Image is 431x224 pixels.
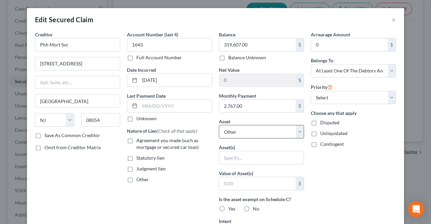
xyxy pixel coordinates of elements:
[140,100,212,113] input: MM/DD/YYYY
[35,15,93,24] div: Edit Secured Claim
[219,144,235,151] label: Asset(s)
[219,100,296,113] input: 0.00
[44,132,100,139] label: Save As Common Creditor
[35,95,120,107] input: Enter city...
[296,177,304,190] div: $
[35,38,120,52] input: Search creditor by name...
[388,38,396,51] div: $
[136,115,157,122] label: Unknown
[296,74,304,87] div: $
[219,196,304,203] label: Is the asset exempt on Schedule C?
[320,141,344,147] span: Contingent
[81,113,121,127] input: Enter zip...
[296,100,304,113] div: $
[391,15,396,24] button: ×
[219,38,296,51] input: 0.00
[219,66,239,73] label: Net Value
[219,92,256,99] label: Monthly Payment
[127,92,166,99] label: Last Payment Date
[219,151,304,164] input: Specify...
[35,57,120,70] input: Enter address...
[136,177,149,182] span: Other
[311,38,388,51] input: 0.00
[157,128,197,134] span: (Check all that apply)
[136,166,166,171] span: Judgment lien
[44,145,101,150] span: Omit from Creditor Matrix
[408,201,424,217] div: Open Intercom Messenger
[219,74,296,87] input: 0.00
[296,38,304,51] div: $
[140,74,212,87] input: MM/DD/YYYY
[228,54,266,61] label: Balance Unknown
[320,130,347,136] span: Unliquidated
[35,76,120,89] input: Apt, Suite, etc...
[311,83,333,91] label: Priority
[127,31,178,38] label: Account Number (last 4)
[311,31,350,38] label: Arrearage Amount
[311,58,333,63] span: Belongs To
[219,177,296,190] input: 0.00
[320,120,339,125] span: Disputed
[136,54,182,61] label: Full Account Number
[219,170,253,177] label: Value of Asset(s)
[127,38,212,52] input: XXXX
[219,119,230,124] span: Asset
[311,109,396,117] label: Choose any that apply
[253,206,259,212] span: No
[219,31,235,38] label: Balance
[127,66,156,73] label: Date Incurred
[127,127,197,134] label: Nature of Lien
[136,137,199,150] span: Agreement you made (such as mortgage or secured car loan)
[136,155,165,161] span: Statutory lien
[35,32,53,37] span: Creditor
[228,206,235,212] span: Yes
